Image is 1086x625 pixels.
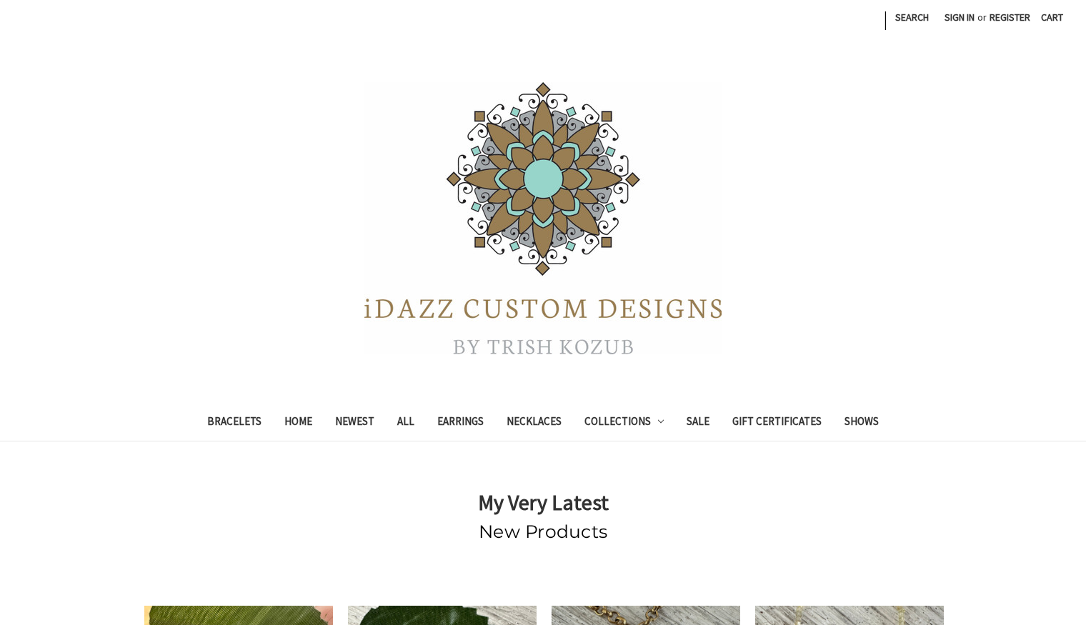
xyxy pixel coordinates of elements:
[426,406,495,441] a: Earrings
[386,406,426,441] a: All
[976,10,988,25] span: or
[495,406,573,441] a: Necklaces
[364,82,722,354] img: iDazz Custom Designs
[144,519,942,546] h2: New Products
[1041,11,1063,24] span: Cart
[573,406,676,441] a: Collections
[196,406,273,441] a: Bracelets
[324,406,386,441] a: Newest
[882,6,887,33] li: |
[833,406,890,441] a: Shows
[721,406,833,441] a: Gift Certificates
[273,406,324,441] a: Home
[675,406,721,441] a: Sale
[478,489,609,516] strong: My Very Latest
